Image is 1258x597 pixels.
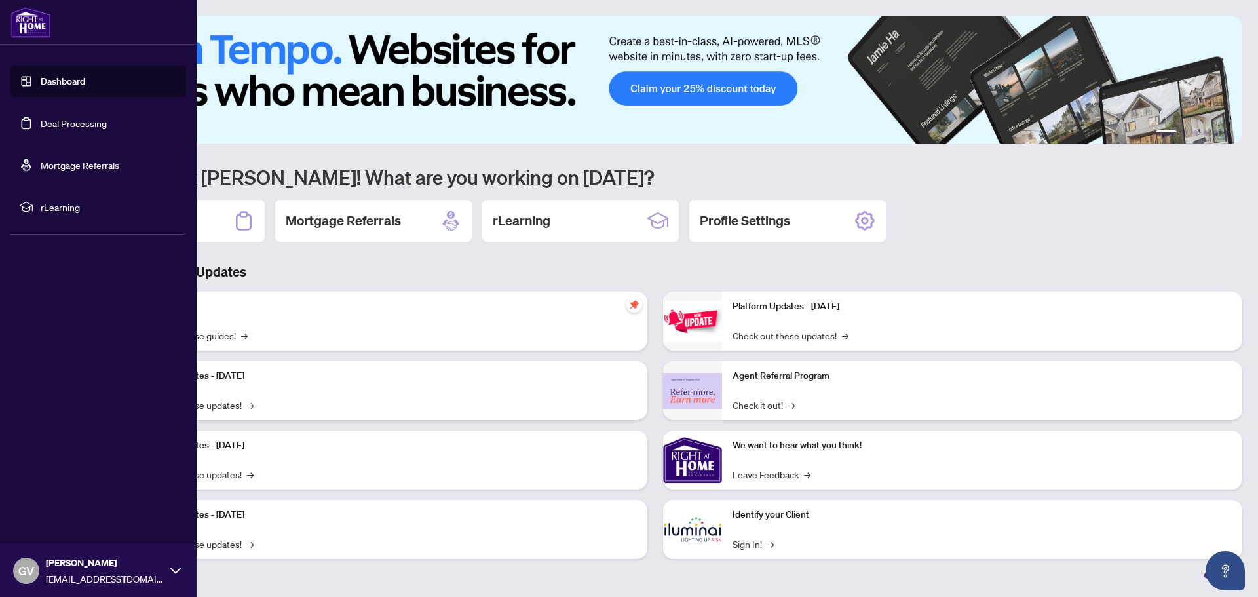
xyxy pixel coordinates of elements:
img: Agent Referral Program [663,373,722,409]
button: 3 [1192,130,1198,136]
a: Check out these updates!→ [733,328,848,343]
span: pushpin [626,297,642,313]
button: 4 [1203,130,1208,136]
button: 5 [1213,130,1219,136]
span: → [804,467,810,482]
span: → [241,328,248,343]
a: Sign In!→ [733,537,774,551]
h2: Profile Settings [700,212,790,230]
p: Platform Updates - [DATE] [733,299,1232,314]
span: [EMAIL_ADDRESS][DOMAIN_NAME] [46,571,164,586]
a: Leave Feedback→ [733,467,810,482]
button: 6 [1224,130,1229,136]
button: 2 [1182,130,1187,136]
img: Platform Updates - June 23, 2025 [663,301,722,342]
p: Platform Updates - [DATE] [138,438,637,453]
p: Self-Help [138,299,637,314]
span: [PERSON_NAME] [46,556,164,570]
span: rLearning [41,200,177,214]
h1: Welcome back [PERSON_NAME]! What are you working on [DATE]? [68,164,1242,189]
button: Open asap [1206,551,1245,590]
p: Platform Updates - [DATE] [138,369,637,383]
img: Identify your Client [663,500,722,559]
img: We want to hear what you think! [663,431,722,490]
span: → [247,537,254,551]
img: logo [10,7,51,38]
img: Slide 0 [68,16,1242,144]
p: Identify your Client [733,508,1232,522]
a: Dashboard [41,75,85,87]
span: → [842,328,848,343]
a: Mortgage Referrals [41,159,119,171]
p: Platform Updates - [DATE] [138,508,637,522]
h2: rLearning [493,212,550,230]
h3: Brokerage & Industry Updates [68,263,1242,281]
span: → [788,398,795,412]
span: → [767,537,774,551]
p: Agent Referral Program [733,369,1232,383]
a: Deal Processing [41,117,107,129]
span: → [247,398,254,412]
h2: Mortgage Referrals [286,212,401,230]
a: Check it out!→ [733,398,795,412]
span: → [247,467,254,482]
button: 1 [1156,130,1177,136]
p: We want to hear what you think! [733,438,1232,453]
span: GV [18,562,34,580]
